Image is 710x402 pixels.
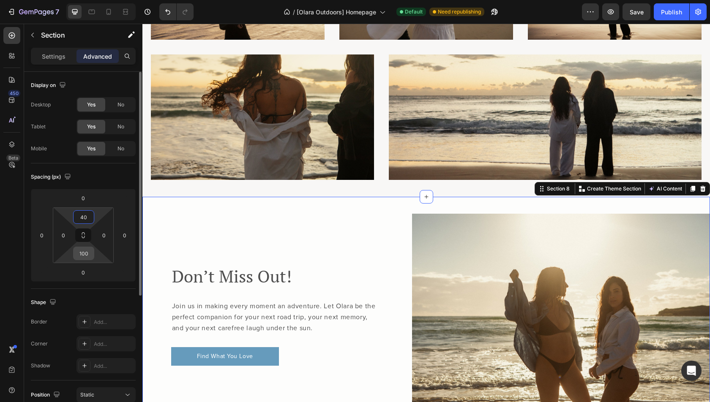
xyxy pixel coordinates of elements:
button: 7 [3,3,63,20]
div: Add... [94,318,134,326]
input: 0 [35,229,48,242]
span: No [117,123,124,130]
span: Save [630,8,644,16]
input: 0 [118,229,131,242]
input: 0px [57,229,70,242]
iframe: Design area [142,24,710,402]
span: Static [80,391,94,398]
div: Display on [31,80,68,91]
div: Beta [6,155,20,161]
img: gempages_562587214224032779-55c03ea4-a554-4d4b-b7a0-f76dd82606d9.jpg [246,31,559,156]
h2: Don’t Miss Out! [29,241,235,264]
p: Join us in making every moment an adventure. Let Olara be the perfect companion for your next roa... [30,277,234,310]
div: Shadow [31,362,50,369]
div: Shape [31,297,58,308]
p: Advanced [83,52,112,61]
input: 100px [75,247,92,260]
button: Publish [654,3,689,20]
input: 0 [75,192,92,204]
div: Publish [661,8,682,16]
p: Create Theme Section [445,161,499,169]
div: Undo/Redo [159,3,194,20]
span: / [293,8,295,16]
div: Add... [94,362,134,370]
span: [Olara Outdoors] Homepage [297,8,376,16]
span: No [117,101,124,109]
span: No [117,145,124,152]
p: 7 [55,7,59,17]
div: Open Intercom Messenger [681,361,702,381]
span: Yes [87,145,96,152]
div: Desktop [31,101,51,109]
a: Find What You Love [29,323,137,342]
input: 0 [75,266,92,279]
span: Yes [87,123,96,130]
div: Position [31,389,62,401]
div: Section 8 [403,161,429,169]
span: Yes [87,101,96,109]
input: 0px [98,229,110,242]
p: Section [41,30,110,40]
span: Default [405,8,423,16]
div: Border [31,318,47,326]
span: Need republishing [438,8,481,16]
div: Add... [94,340,134,348]
button: AI Content [504,160,541,170]
button: Save [623,3,650,20]
input: 40 [75,211,92,223]
div: Mobile [31,145,47,152]
div: 450 [8,90,20,97]
p: Find What You Love [55,327,111,338]
div: Tablet [31,123,46,130]
div: Corner [31,340,48,348]
p: Settings [42,52,66,61]
div: Spacing (px) [31,171,73,183]
img: gempages_562587214224032779-fbee1531-327a-4526-b9a3-26f1ddd697e9.jpg [270,190,568,393]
